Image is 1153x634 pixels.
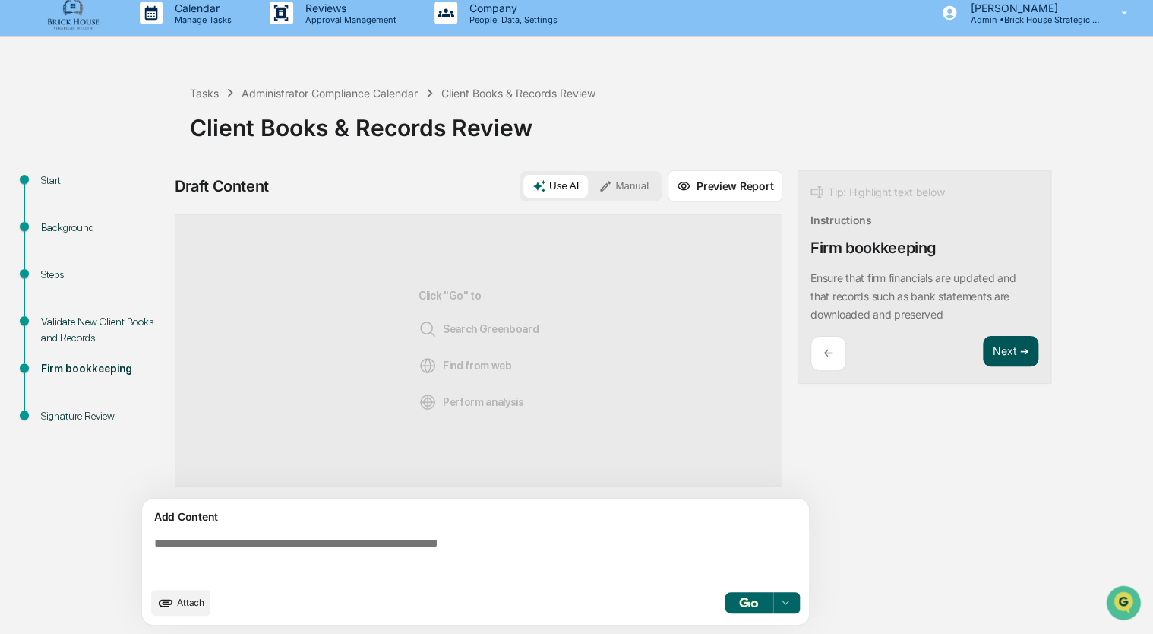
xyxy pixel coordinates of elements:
div: Steps [41,267,166,283]
img: Web [419,357,437,375]
p: Calendar [163,2,239,14]
div: Validate New Client Books and Records [41,314,166,346]
a: 🔎Data Lookup [9,214,102,242]
p: Company [457,2,565,14]
div: Instructions [810,214,872,227]
p: How can we help? [15,32,276,56]
span: Pylon [151,258,184,269]
div: 🗄️ [110,193,122,205]
div: We're available if you need us! [52,132,192,144]
a: 🖐️Preclearance [9,185,104,213]
span: Data Lookup [30,220,96,236]
div: Draft Content [175,177,269,195]
div: Start new chat [52,116,249,132]
iframe: Open customer support [1104,584,1145,625]
div: Tip: Highlight text below [810,183,944,201]
div: Administrator Compliance Calendar [242,87,418,100]
div: Firm bookkeeping [41,361,166,377]
button: Use AI [523,175,588,198]
span: Search Greenboard [419,320,539,338]
p: [PERSON_NAME] [958,2,1099,14]
span: Preclearance [30,192,98,207]
button: Preview Report [668,170,782,202]
div: Client Books & Records Review [190,102,1145,141]
p: Ensure that firm financials are updated and that records such as bank statements are downloaded a... [810,271,1016,321]
div: Firm bookkeeping [810,239,937,257]
img: Analysis [419,393,437,411]
a: 🗄️Attestations [104,185,194,213]
img: 1746055101610-c473b297-6a78-478c-a979-82029cc54cd1 [15,116,43,144]
div: Client Books & Records Review [441,87,595,100]
div: 🔎 [15,222,27,234]
p: Reviews [293,2,404,14]
p: ← [823,346,833,360]
a: Powered byPylon [107,257,184,269]
button: Start new chat [258,121,276,139]
button: Manual [589,175,658,198]
div: 🖐️ [15,193,27,205]
div: Background [41,220,166,236]
button: Next ➔ [983,336,1038,367]
div: Signature Review [41,408,166,424]
div: Start [41,173,166,189]
p: Admin • Brick House Strategic Wealth [958,14,1099,25]
p: Manage Tasks [163,14,239,25]
span: Attestations [125,192,188,207]
div: Click "Go" to [419,239,539,461]
p: Approval Management [293,14,404,25]
span: Perform analysis [419,393,524,411]
img: Go [739,598,757,607]
div: Tasks [190,87,219,100]
p: People, Data, Settings [457,14,565,25]
div: Add Content [151,508,800,526]
span: Attach [177,597,204,608]
img: Search [419,320,437,338]
button: Go [725,592,773,613]
button: upload document [151,590,210,616]
span: Find from web [419,357,512,375]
